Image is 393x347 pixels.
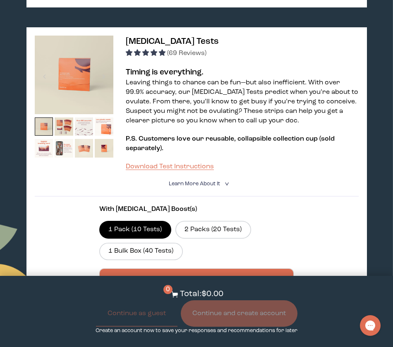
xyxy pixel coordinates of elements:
span: Learn More About it [169,181,220,187]
img: thumbnail image [35,139,53,158]
span: . [162,145,163,152]
span: [MEDICAL_DATA] Tests [126,37,219,46]
img: thumbnail image [75,139,93,158]
iframe: Gorgias live chat messenger [356,312,385,339]
p: Total: $0.00 [180,288,223,300]
span: 0 [163,285,173,294]
label: 1 Bulk Box (40 Tests) [99,243,183,260]
label: 2 Packs (20 Tests) [175,221,251,238]
strong: Timing is everything. [126,68,204,77]
span: P.S. Customers love our reusable, collapsible collection cup (sold separately) [126,136,335,152]
summary: Learn More About it < [169,180,224,188]
img: thumbnail image [95,139,113,158]
span: (69 Reviews) [167,50,206,57]
img: thumbnail image [95,117,113,136]
button: Continue as guest [96,300,177,327]
img: thumbnail image [55,139,73,158]
p: Create an account now to save your responses and recommendations for later [96,327,297,335]
img: thumbnail image [35,36,113,114]
p: With [MEDICAL_DATA] Boost(s) [99,205,294,214]
span: 4.96 stars [126,50,167,57]
i: < [222,182,230,186]
img: thumbnail image [75,117,93,136]
p: Leaving things to chance can be fun—but also inefficient. With over 99.9% accuracy, our [MEDICAL_... [126,78,359,126]
a: Download Test Instructions [126,163,214,170]
img: thumbnail image [55,117,73,136]
button: Continue and create account [181,300,297,327]
img: thumbnail image [35,117,53,136]
label: 1 Pack (10 Tests) [99,221,171,238]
